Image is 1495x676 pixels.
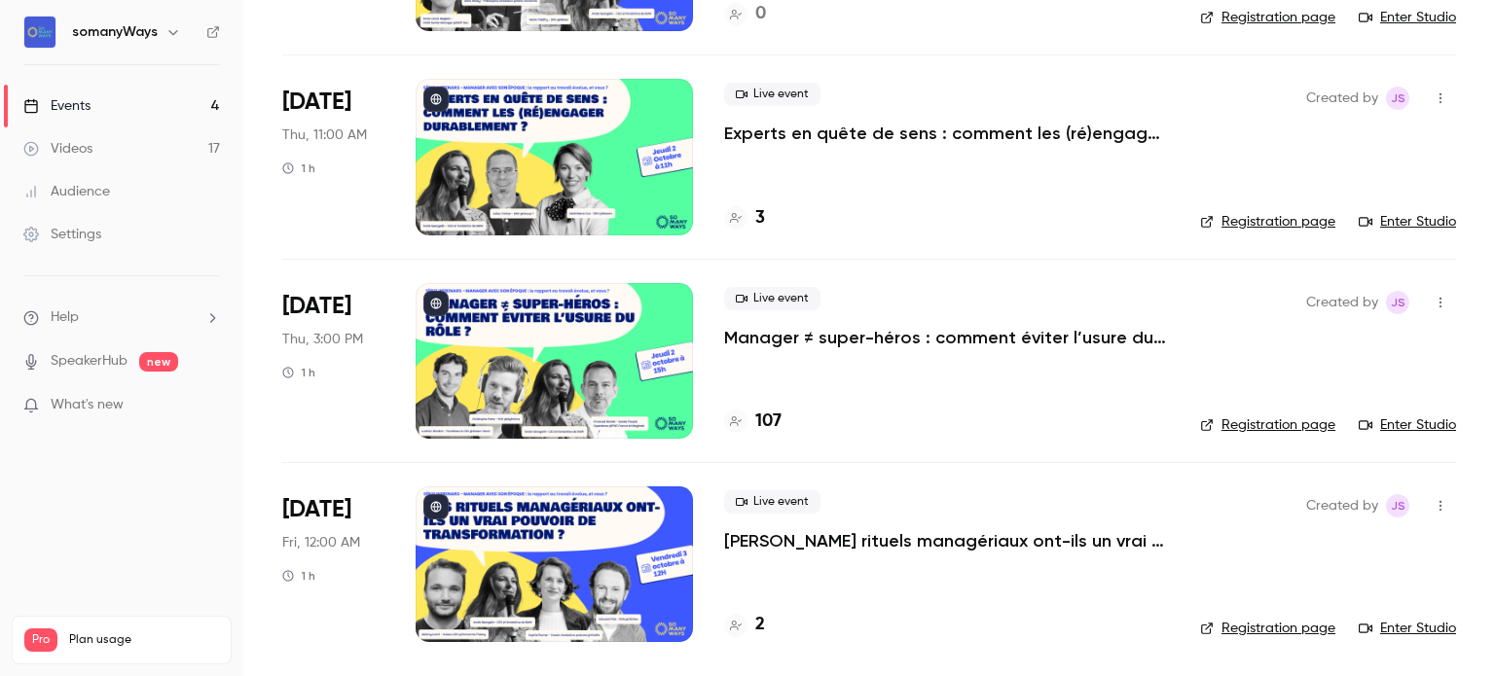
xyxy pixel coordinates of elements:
h6: somanyWays [72,22,158,42]
span: Julia Sueur [1386,291,1409,314]
span: [DATE] [282,291,351,322]
a: 107 [724,409,782,435]
span: Pro [24,628,57,652]
span: Live event [724,83,820,106]
h4: 2 [755,612,765,638]
h4: 107 [755,409,782,435]
div: 1 h [282,568,315,584]
div: Settings [23,225,101,244]
span: JS [1391,494,1405,517]
a: Enter Studio [1359,619,1456,638]
span: JS [1391,291,1405,314]
a: Registration page [1200,8,1335,27]
a: 2 [724,612,765,638]
span: Created by [1306,494,1378,517]
span: JS [1391,87,1405,110]
span: Thu, 11:00 AM [282,125,367,145]
a: Manager ≠ super-héros : comment éviter l’usure du rôle ? [724,326,1169,349]
a: 0 [724,1,766,27]
a: Enter Studio [1359,212,1456,231]
a: Registration page [1200,212,1335,231]
div: Events [23,96,91,116]
span: Help [51,307,79,328]
a: Enter Studio [1359,415,1456,435]
img: somanyWays [24,17,55,48]
div: 1 h [282,160,315,176]
div: Videos [23,139,92,159]
h4: 0 [755,1,766,27]
span: Fri, 12:00 AM [282,533,360,552]
span: [DATE] [282,494,351,525]
span: new [139,352,178,372]
a: Registration page [1200,619,1335,638]
div: 1 h [282,365,315,380]
a: Registration page [1200,415,1335,435]
div: Audience [23,182,110,201]
h4: 3 [755,205,765,231]
div: Oct 3 Fri, 12:00 AM (Europe/Paris) [282,486,384,642]
span: Created by [1306,87,1378,110]
span: Thu, 3:00 PM [282,330,363,349]
span: Live event [724,490,820,514]
span: [DATE] [282,87,351,118]
a: [PERSON_NAME] rituels managériaux ont-ils un vrai pouvoir de transformation ? [724,529,1169,552]
span: Created by [1306,291,1378,314]
a: Enter Studio [1359,8,1456,27]
span: What's new [51,395,124,415]
div: Oct 2 Thu, 3:00 PM (Europe/Paris) [282,283,384,439]
span: Julia Sueur [1386,87,1409,110]
a: Experts en quête de sens : comment les (ré)engager durablement ? [724,122,1169,145]
span: Julia Sueur [1386,494,1409,517]
a: SpeakerHub [51,351,128,372]
span: Plan usage [69,632,219,648]
a: 3 [724,205,765,231]
span: Live event [724,287,820,310]
li: help-dropdown-opener [23,307,220,328]
div: Oct 2 Thu, 11:00 AM (Europe/Paris) [282,79,384,234]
